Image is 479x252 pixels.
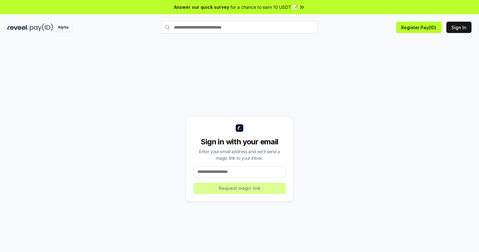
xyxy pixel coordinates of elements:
img: pay_id [30,24,53,31]
img: logo_small [236,124,243,132]
div: Enter your email address and we’ll send a magic link to your inbox. [193,148,286,161]
button: Sign In [446,22,471,33]
div: Sign in with your email [193,137,286,147]
img: reveel_dark [8,24,29,31]
button: Register Pay(ID) [396,22,441,33]
div: Alpha [54,24,72,31]
span: for a chance to earn 10 USDT 📝 [230,4,298,10]
span: Answer our quick survey [174,4,229,10]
